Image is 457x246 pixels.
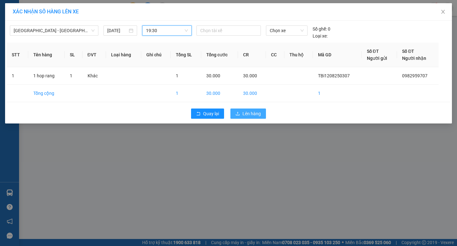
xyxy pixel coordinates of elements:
[284,43,313,67] th: Thu hộ
[18,23,78,40] span: VP [PERSON_NAME] -
[238,43,266,67] th: CR
[201,43,238,67] th: Tổng cước
[18,23,78,40] span: 14 [PERSON_NAME], [PERSON_NAME]
[13,9,79,15] span: XÁC NHẬN SỐ HÀNG LÊN XE
[313,25,327,32] span: Số ghế:
[402,56,426,61] span: Người nhận
[5,26,11,31] span: Gửi
[313,85,362,102] td: 1
[7,43,28,67] th: STT
[70,73,72,78] span: 1
[176,73,178,78] span: 1
[196,111,201,116] span: rollback
[171,85,202,102] td: 1
[243,73,257,78] span: 30.000
[367,49,379,54] span: Số ĐT
[7,67,28,85] td: 1
[18,16,20,22] span: -
[434,3,452,21] button: Close
[206,73,220,78] span: 30.000
[313,32,328,39] span: Loại xe:
[242,110,261,117] span: Lên hàng
[141,43,171,67] th: Ghi chú
[146,26,188,35] span: 19:30
[65,43,83,67] th: SL
[21,43,50,48] span: 0982959707
[20,43,50,48] span: -
[14,4,82,8] strong: CÔNG TY VẬN TẢI ĐỨC TRƯỞNG
[313,43,362,67] th: Mã GD
[440,9,446,14] span: close
[402,49,414,54] span: Số ĐT
[230,109,266,119] button: uploadLên hàng
[106,43,141,67] th: Loại hàng
[201,85,238,102] td: 30.000
[270,26,303,35] span: Chọn xe
[203,110,219,117] span: Quay lại
[83,67,106,85] td: Khác
[83,43,106,67] th: ĐVT
[37,9,58,14] strong: HOTLINE :
[28,67,65,85] td: 1 hop rang
[235,111,240,116] span: upload
[14,26,95,35] span: Hà Nội - Thái Thụy (45 chỗ)
[402,73,427,78] span: 0982959707
[28,43,65,67] th: Tên hàng
[266,43,284,67] th: CC
[238,85,266,102] td: 30.000
[367,56,387,61] span: Người gửi
[313,25,330,32] div: 0
[191,109,224,119] button: rollbackQuay lại
[107,27,128,34] input: 12/08/2025
[318,73,350,78] span: TBi1208250307
[171,43,202,67] th: Tổng SL
[28,85,65,102] td: Tổng cộng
